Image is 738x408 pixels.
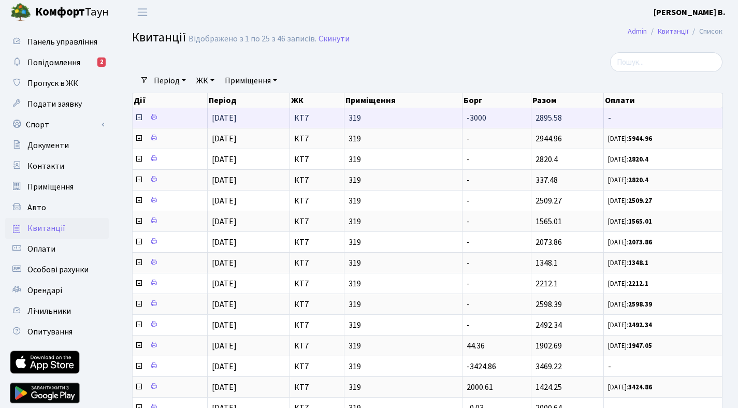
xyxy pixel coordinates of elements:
[212,195,237,207] span: [DATE]
[628,217,652,226] b: 1565.01
[467,133,470,144] span: -
[132,28,186,47] span: Квитанції
[658,26,688,37] a: Квитанції
[212,174,237,186] span: [DATE]
[608,383,652,392] small: [DATE]:
[294,114,339,122] span: КТ7
[294,197,339,205] span: КТ7
[294,135,339,143] span: КТ7
[536,112,562,124] span: 2895.58
[462,93,531,108] th: Борг
[349,176,458,184] span: 319
[536,133,562,144] span: 2944.96
[294,362,339,371] span: КТ7
[294,300,339,309] span: КТ7
[5,218,109,239] a: Квитанції
[536,361,562,372] span: 3469.22
[531,93,604,108] th: Разом
[27,161,64,172] span: Контакти
[212,361,237,372] span: [DATE]
[294,383,339,391] span: КТ7
[467,278,470,289] span: -
[27,140,69,151] span: Документи
[27,202,46,213] span: Авто
[27,223,65,234] span: Квитанції
[5,259,109,280] a: Особові рахунки
[349,321,458,329] span: 319
[536,195,562,207] span: 2509.27
[608,134,652,143] small: [DATE]:
[628,258,648,268] b: 1348.1
[467,174,470,186] span: -
[27,264,89,275] span: Особові рахунки
[467,361,496,372] span: -3424.86
[5,32,109,52] a: Панель управління
[5,114,109,135] a: Спорт
[212,257,237,269] span: [DATE]
[536,257,558,269] span: 1348.1
[608,341,652,351] small: [DATE]:
[5,52,109,73] a: Повідомлення2
[467,340,485,352] span: 44.36
[5,239,109,259] a: Оплати
[5,156,109,177] a: Контакти
[27,98,82,110] span: Подати заявку
[5,73,109,94] a: Пропуск в ЖК
[27,181,74,193] span: Приміщення
[212,278,237,289] span: [DATE]
[294,217,339,226] span: КТ7
[628,383,652,392] b: 3424.86
[628,26,647,37] a: Admin
[5,280,109,301] a: Орендарі
[212,216,237,227] span: [DATE]
[349,300,458,309] span: 319
[628,238,652,247] b: 2073.86
[5,197,109,218] a: Авто
[27,78,78,89] span: Пропуск в ЖК
[536,340,562,352] span: 1902.69
[294,259,339,267] span: КТ7
[467,237,470,248] span: -
[294,342,339,350] span: КТ7
[10,2,31,23] img: logo.png
[212,319,237,331] span: [DATE]
[97,57,106,67] div: 2
[608,320,652,330] small: [DATE]:
[189,34,316,44] div: Відображено з 1 по 25 з 46 записів.
[628,155,648,164] b: 2820.4
[27,243,55,255] span: Оплати
[27,326,73,338] span: Опитування
[27,57,80,68] span: Повідомлення
[467,216,470,227] span: -
[349,197,458,205] span: 319
[467,257,470,269] span: -
[344,93,462,108] th: Приміщення
[608,300,652,309] small: [DATE]:
[294,176,339,184] span: КТ7
[129,4,155,21] button: Переключити навігацію
[290,93,344,108] th: ЖК
[467,299,470,310] span: -
[536,299,562,310] span: 2598.39
[294,280,339,288] span: КТ7
[212,382,237,393] span: [DATE]
[349,362,458,371] span: 319
[467,382,493,393] span: 2000.61
[654,6,726,19] a: [PERSON_NAME] В.
[349,114,458,122] span: 319
[5,301,109,322] a: Лічильники
[628,134,652,143] b: 5944.96
[349,280,458,288] span: 319
[192,72,219,90] a: ЖК
[5,177,109,197] a: Приміщення
[319,34,350,44] a: Скинути
[349,259,458,267] span: 319
[35,4,85,20] b: Комфорт
[27,285,62,296] span: Орендарі
[536,278,558,289] span: 2212.1
[688,26,722,37] li: Список
[604,93,722,108] th: Оплати
[608,279,648,288] small: [DATE]:
[536,319,562,331] span: 2492.34
[294,238,339,246] span: КТ7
